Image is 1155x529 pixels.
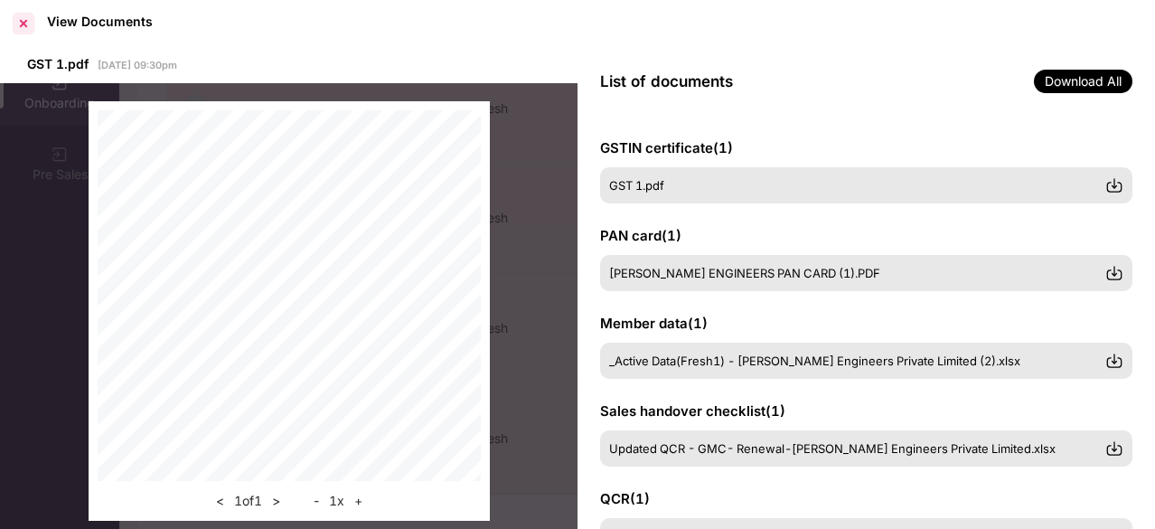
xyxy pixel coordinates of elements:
span: Sales handover checklist ( 1 ) [600,402,785,420]
div: 1 x [308,490,368,512]
span: GSTIN certificate ( 1 ) [600,139,733,156]
span: [PERSON_NAME] ENGINEERS PAN CARD (1).PDF [609,266,880,280]
div: View Documents [47,14,153,29]
img: svg+xml;base64,PHN2ZyBpZD0iRG93bmxvYWQtMzJ4MzIiIHhtbG5zPSJodHRwOi8vd3d3LnczLm9yZy8yMDAwL3N2ZyIgd2... [1105,352,1123,370]
button: + [349,490,368,512]
div: 1 of 1 [211,490,286,512]
span: [DATE] 09:30pm [98,59,177,71]
img: svg+xml;base64,PHN2ZyBpZD0iRG93bmxvYWQtMzJ4MzIiIHhtbG5zPSJodHRwOi8vd3d3LnczLm9yZy8yMDAwL3N2ZyIgd2... [1105,264,1123,282]
span: PAN card ( 1 ) [600,227,681,244]
span: GST 1.pdf [609,178,664,193]
button: > [267,490,286,512]
span: Download All [1034,70,1132,93]
button: < [211,490,230,512]
span: QCR ( 1 ) [600,490,650,507]
img: svg+xml;base64,PHN2ZyBpZD0iRG93bmxvYWQtMzJ4MzIiIHhtbG5zPSJodHRwOi8vd3d3LnczLm9yZy8yMDAwL3N2ZyIgd2... [1105,439,1123,458]
img: svg+xml;base64,PHN2ZyBpZD0iRG93bmxvYWQtMzJ4MzIiIHhtbG5zPSJodHRwOi8vd3d3LnczLm9yZy8yMDAwL3N2ZyIgd2... [1105,176,1123,194]
span: GST 1.pdf [27,56,89,71]
button: - [308,490,324,512]
span: _Active Data(Fresh1) - [PERSON_NAME] Engineers Private Limited (2).xlsx [609,354,1020,368]
span: Member data ( 1 ) [600,315,708,332]
span: Updated QCR - GMC- Renewal-[PERSON_NAME] Engineers Private Limited.xlsx [609,441,1056,456]
span: List of documents [600,72,733,90]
